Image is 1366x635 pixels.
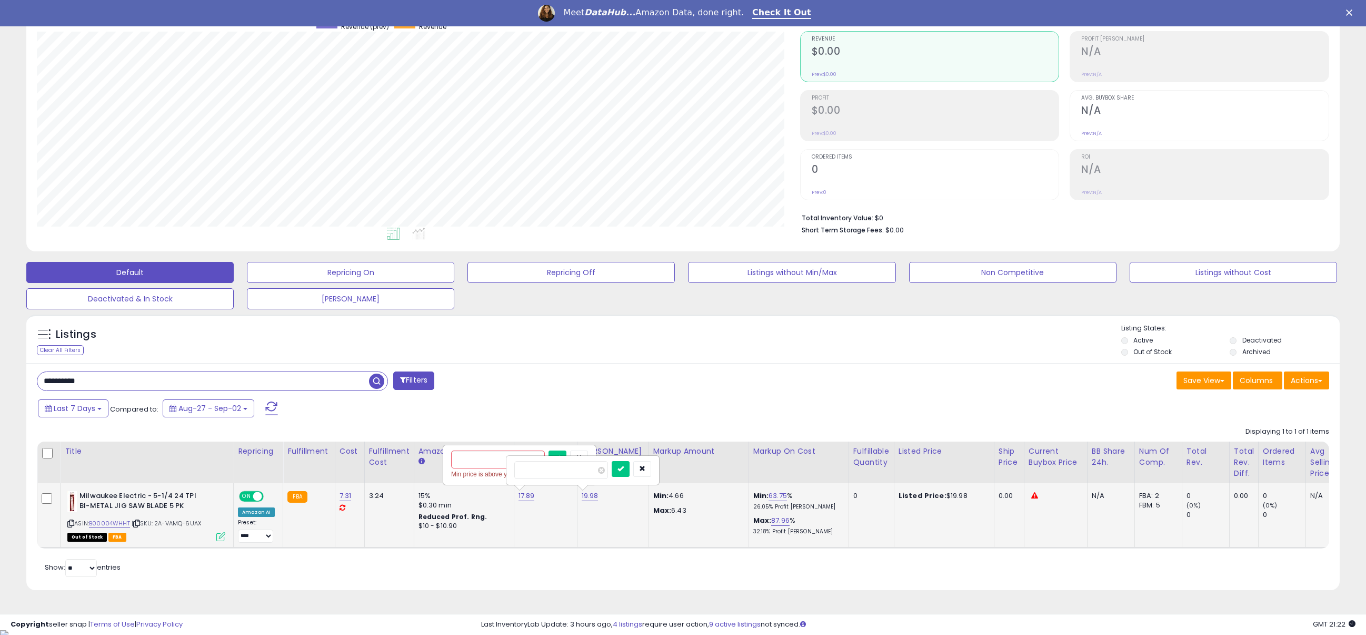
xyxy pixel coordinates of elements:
[247,288,454,309] button: [PERSON_NAME]
[688,262,895,283] button: Listings without Min/Max
[753,491,841,511] div: %
[56,327,96,342] h5: Listings
[1081,36,1329,42] span: Profit [PERSON_NAME]
[802,213,873,222] b: Total Inventory Value:
[753,515,772,525] b: Max:
[136,619,183,629] a: Privacy Policy
[418,512,487,521] b: Reduced Prof. Rng.
[771,515,790,526] a: 87.96
[89,519,130,528] a: B00004WHHT
[247,262,454,283] button: Repricing On
[584,7,635,17] i: DataHub...
[418,491,506,501] div: 15%
[582,491,599,501] a: 19.98
[1081,189,1102,196] small: Prev: N/A
[1284,372,1329,389] button: Actions
[812,45,1059,60] h2: $0.00
[1234,491,1250,501] div: 0.00
[418,446,510,457] div: Amazon Fees
[582,446,644,457] div: [PERSON_NAME]
[1263,446,1301,468] div: Ordered Items
[369,491,406,501] div: 3.24
[563,7,744,18] div: Meet Amazon Data, done right.
[1176,372,1231,389] button: Save View
[26,262,234,283] button: Default
[519,491,535,501] a: 17.89
[909,262,1116,283] button: Non Competitive
[67,491,77,512] img: 31EdoIjYlOL._SL40_.jpg
[110,404,158,414] span: Compared to:
[240,492,253,501] span: ON
[812,36,1059,42] span: Revenue
[1186,510,1229,520] div: 0
[1029,446,1083,468] div: Current Buybox Price
[1242,347,1271,356] label: Archived
[419,22,446,31] span: Revenue
[65,446,229,457] div: Title
[67,491,225,540] div: ASIN:
[238,519,275,543] div: Preset:
[853,446,890,468] div: Fulfillable Quantity
[1092,446,1130,468] div: BB Share 24h.
[812,154,1059,160] span: Ordered Items
[341,22,389,31] span: Revenue (prev)
[38,399,108,417] button: Last 7 Days
[769,491,787,501] a: 63.75
[1139,446,1178,468] div: Num of Comp.
[885,225,904,235] span: $0.00
[1346,9,1357,16] div: Close
[1313,619,1355,629] span: 2025-09-11 21:22 GMT
[287,491,307,503] small: FBA
[613,619,642,629] a: 4 listings
[238,446,278,457] div: Repricing
[812,104,1059,119] h2: $0.00
[753,491,769,501] b: Min:
[753,446,844,457] div: Markup on Cost
[1186,501,1201,510] small: (0%)
[1234,446,1254,479] div: Total Rev. Diff.
[287,446,330,457] div: Fulfillment
[812,95,1059,101] span: Profit
[1081,45,1329,60] h2: N/A
[899,491,986,501] div: $19.98
[899,446,990,457] div: Listed Price
[45,562,121,572] span: Show: entries
[1310,491,1345,501] div: N/A
[1263,501,1278,510] small: (0%)
[1240,375,1273,386] span: Columns
[1133,347,1172,356] label: Out of Stock
[238,507,275,517] div: Amazon AI
[1081,104,1329,119] h2: N/A
[1092,491,1126,501] div: N/A
[999,491,1016,501] div: 0.00
[1081,154,1329,160] span: ROI
[54,403,95,414] span: Last 7 Days
[1121,324,1340,334] p: Listing States:
[1263,510,1305,520] div: 0
[26,288,234,309] button: Deactivated & In Stock
[1133,336,1153,345] label: Active
[108,533,126,542] span: FBA
[369,446,410,468] div: Fulfillment Cost
[812,163,1059,178] h2: 0
[262,492,279,501] span: OFF
[1186,491,1229,501] div: 0
[653,491,669,501] strong: Min:
[340,491,352,501] a: 7.31
[11,619,49,629] strong: Copyright
[709,619,761,629] a: 9 active listings
[1130,262,1337,283] button: Listings without Cost
[340,446,360,457] div: Cost
[1081,163,1329,178] h2: N/A
[451,469,588,480] div: Min price is above your Max price
[418,457,425,466] small: Amazon Fees.
[1081,130,1102,136] small: Prev: N/A
[812,71,836,77] small: Prev: $0.00
[1139,491,1174,501] div: FBA: 2
[37,345,84,355] div: Clear All Filters
[812,189,826,196] small: Prev: 0
[752,7,811,19] a: Check It Out
[1245,427,1329,437] div: Displaying 1 to 1 of 1 items
[753,503,841,511] p: 26.05% Profit [PERSON_NAME]
[653,505,672,515] strong: Max:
